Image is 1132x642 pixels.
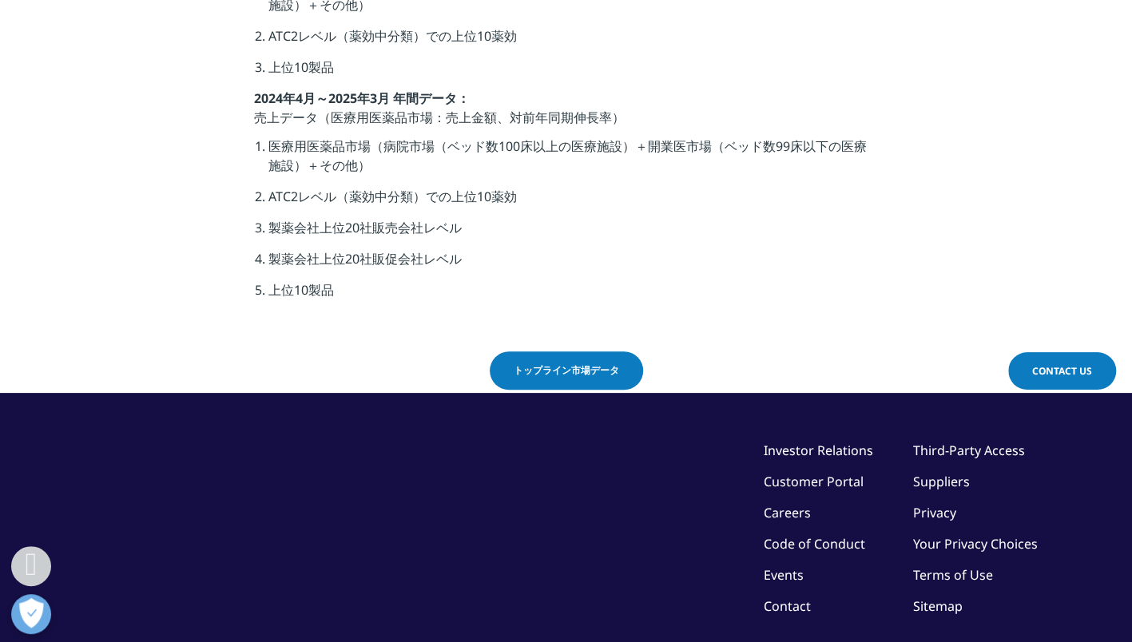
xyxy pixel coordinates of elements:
a: Third-Party Access [913,442,1025,459]
strong: 2024年4月～2025年3月 年間データ： [254,89,470,107]
p: 売上データ（医療用医薬品市場：売上金額、対前年同期伸長率） [254,108,878,137]
a: Sitemap [913,597,963,615]
a: Terms of Use [913,566,993,584]
span: トップライン市場データ [514,363,619,378]
button: 優先設定センターを開く [11,594,51,634]
a: Suppliers [913,473,970,490]
li: 上位10製品 [268,57,878,89]
a: Privacy [913,504,956,521]
li: 製薬会社上位20社販売会社レベル [268,218,878,249]
li: ATC2レベル（薬効中分類）での上位10薬効 [268,187,878,218]
li: 上位10製品 [268,280,878,311]
a: Contact [764,597,811,615]
li: 医療用医薬品市場（病院市場（ベッド数100床以上の医療施設）＋開業医市場（ベッド数99床以下の医療施設）＋その他） [268,137,878,187]
a: Events [764,566,804,584]
a: Contact Us [1008,352,1116,390]
a: Code of Conduct [764,535,865,553]
a: トップライン市場データ [490,351,643,390]
li: ATC2レベル（薬効中分類）での上位10薬効 [268,26,878,57]
span: Contact Us [1032,364,1092,378]
a: Investor Relations [764,442,873,459]
a: Customer Portal [764,473,864,490]
li: 製薬会社上位20社販促会社レベル [268,249,878,280]
a: Your Privacy Choices [913,535,1038,553]
a: Careers [764,504,811,521]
